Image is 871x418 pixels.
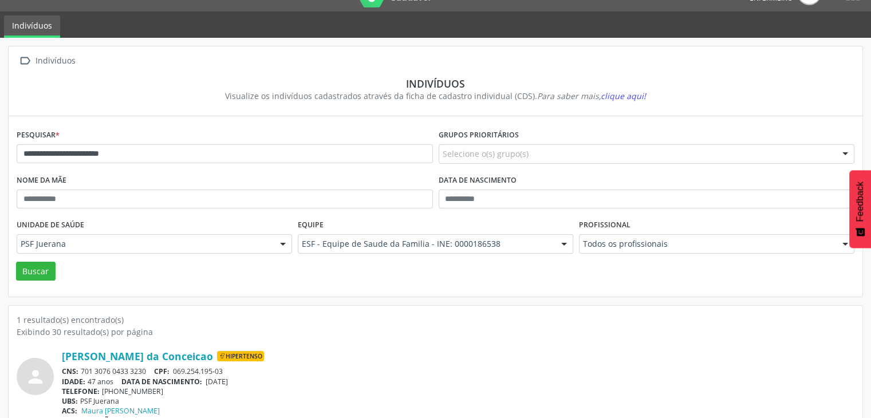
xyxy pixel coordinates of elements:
label: Pesquisar [17,127,60,144]
span: [DATE] [206,377,228,387]
i: person [25,366,46,387]
div: [PHONE_NUMBER] [62,387,854,396]
span: CPF: [154,366,170,376]
span: CNS: [62,366,78,376]
div: 47 anos [62,377,854,387]
a: Maura [PERSON_NAME] [81,406,160,416]
span: DATA DE NASCIMENTO: [121,377,202,387]
span: Todos os profissionais [583,238,831,250]
label: Profissional [579,216,630,234]
i:  [17,53,33,69]
div: Indivíduos [25,77,846,90]
span: ACS: [62,406,77,416]
button: Feedback - Mostrar pesquisa [849,170,871,248]
label: Nome da mãe [17,172,66,190]
a:  Indivíduos [17,53,77,69]
div: Indivíduos [33,53,77,69]
a: Indivíduos [4,15,60,38]
label: Data de nascimento [439,172,517,190]
div: Visualize os indivíduos cadastrados através da ficha de cadastro individual (CDS). [25,90,846,102]
span: PSF Juerana [21,238,269,250]
div: 701 3076 0433 3230 [62,366,854,376]
i: Para saber mais, [537,90,646,101]
span: clique aqui! [601,90,646,101]
div: PSF Juerana [62,396,854,406]
span: IDADE: [62,377,85,387]
span: UBS: [62,396,78,406]
span: 069.254.195-03 [173,366,223,376]
span: Feedback [855,182,865,222]
span: Selecione o(s) grupo(s) [443,148,529,160]
div: 1 resultado(s) encontrado(s) [17,314,854,326]
a: [PERSON_NAME] da Conceicao [62,350,213,362]
button: Buscar [16,262,56,281]
span: ESF - Equipe de Saude da Familia - INE: 0000186538 [302,238,550,250]
label: Equipe [298,216,324,234]
label: Grupos prioritários [439,127,519,144]
span: Hipertenso [217,351,264,361]
div: Exibindo 30 resultado(s) por página [17,326,854,338]
span: TELEFONE: [62,387,100,396]
label: Unidade de saúde [17,216,84,234]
